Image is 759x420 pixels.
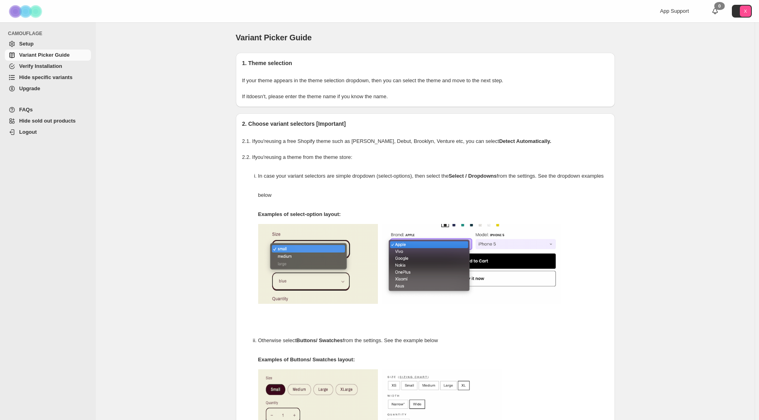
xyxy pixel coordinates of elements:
div: 0 [714,2,725,10]
h2: 2. Choose variant selectors [Important] [242,120,609,128]
a: Setup [5,38,91,50]
p: 2.2. If you're using a theme from the theme store: [242,153,609,161]
img: Camouflage [6,0,46,22]
span: Upgrade [19,85,40,91]
span: CAMOUFLAGE [8,30,92,37]
strong: Examples of Buttons/ Swatches layout: [258,357,355,363]
a: Hide sold out products [5,115,91,127]
a: Variant Picker Guide [5,50,91,61]
img: camouflage-select-options-2 [382,224,561,304]
a: Verify Installation [5,61,91,72]
span: Logout [19,129,37,135]
span: Setup [19,41,34,47]
a: FAQs [5,104,91,115]
a: Upgrade [5,83,91,94]
strong: Detect Automatically. [499,138,551,144]
span: Variant Picker Guide [19,52,69,58]
p: In case your variant selectors are simple dropdown (select-options), then select the from the set... [258,166,609,205]
strong: Select / Dropdowns [449,173,497,179]
p: Otherwise select from the settings. See the example below [258,331,609,350]
a: 0 [711,7,719,15]
span: FAQs [19,107,33,113]
span: Avatar with initials X [740,6,751,17]
a: Hide specific variants [5,72,91,83]
p: If it doesn't , please enter the theme name if you know the name. [242,93,609,101]
img: camouflage-select-options [258,224,378,304]
span: Hide sold out products [19,118,76,124]
strong: Buttons/ Swatches [296,337,343,343]
p: If your theme appears in the theme selection dropdown, then you can select the theme and move to ... [242,77,609,85]
span: Hide specific variants [19,74,73,80]
p: 2.1. If you're using a free Shopify theme such as [PERSON_NAME], Debut, Brooklyn, Venture etc, yo... [242,137,609,145]
button: Avatar with initials X [732,5,752,18]
a: Logout [5,127,91,138]
span: Variant Picker Guide [236,33,312,42]
text: X [744,9,747,14]
h2: 1. Theme selection [242,59,609,67]
strong: Examples of select-option layout: [258,211,341,217]
span: App Support [660,8,689,14]
span: Verify Installation [19,63,62,69]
